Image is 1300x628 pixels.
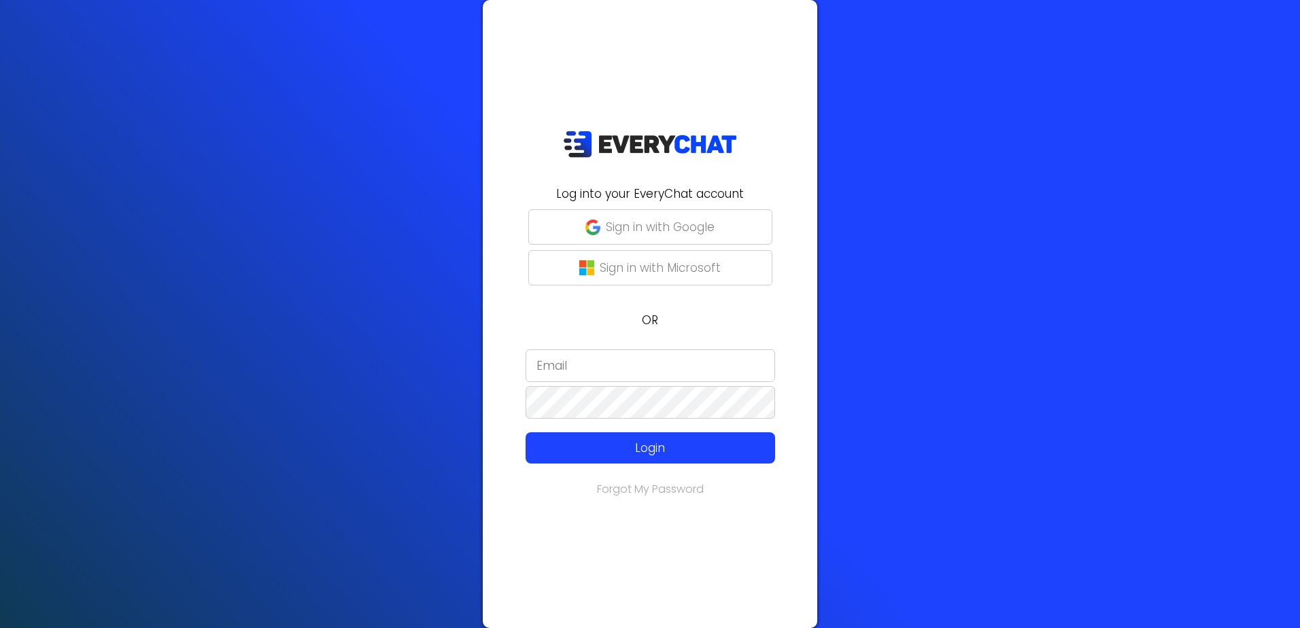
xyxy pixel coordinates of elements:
p: Sign in with Microsoft [600,259,721,277]
p: OR [491,311,809,329]
a: Forgot My Password [597,481,704,497]
input: Email [526,349,775,382]
img: google-g.png [585,220,600,234]
button: Login [526,432,775,464]
h2: Log into your EveryChat account [491,185,809,203]
img: microsoft-logo.png [579,260,594,275]
p: Login [551,439,750,457]
button: Sign in with Google [528,209,772,245]
img: EveryChat_logo_dark.png [563,130,737,158]
button: Sign in with Microsoft [528,250,772,285]
p: Sign in with Google [606,218,715,236]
